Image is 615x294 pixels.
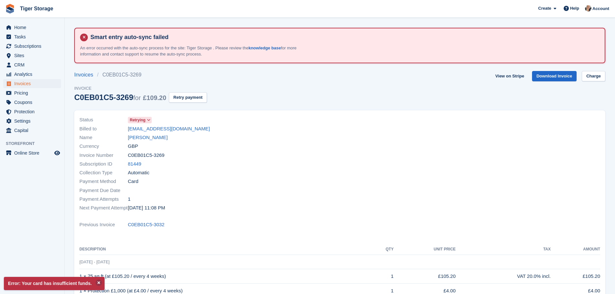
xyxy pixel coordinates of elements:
[79,244,371,255] th: Description
[538,5,551,12] span: Create
[79,134,128,141] span: Name
[14,23,53,32] span: Home
[79,116,128,124] span: Status
[128,204,165,212] time: 2025-09-19 22:08:06 UTC
[128,221,164,228] a: C0EB01C5-3032
[493,71,527,82] a: View on Stripe
[3,98,61,107] a: menu
[6,140,64,147] span: Storefront
[249,46,281,50] a: knowledge base
[79,169,128,177] span: Collection Type
[582,71,605,82] a: Charge
[5,4,15,14] img: stora-icon-8386f47178a22dfd0bd8f6a31ec36ba5ce8667c1dd55bd0f319d3a0aa187defe.svg
[79,196,128,203] span: Payment Attempts
[371,244,394,255] th: QTY
[585,5,591,12] img: Becky Martin
[3,126,61,135] a: menu
[128,143,138,150] span: GBP
[3,107,61,116] a: menu
[14,79,53,88] span: Invoices
[143,94,166,101] span: £109.20
[14,42,53,51] span: Subscriptions
[128,196,130,203] span: 1
[79,143,128,150] span: Currency
[3,60,61,69] a: menu
[394,244,456,255] th: Unit Price
[3,70,61,79] a: menu
[169,92,207,103] button: Retry payment
[551,269,600,284] td: £105.20
[88,34,600,41] h4: Smart entry auto-sync failed
[79,152,128,159] span: Invoice Number
[14,60,53,69] span: CRM
[14,98,53,107] span: Coupons
[74,71,207,79] nav: breadcrumbs
[74,85,207,92] span: Invoice
[14,32,53,41] span: Tasks
[551,244,600,255] th: Amount
[3,88,61,97] a: menu
[3,79,61,88] a: menu
[130,117,146,123] span: Retrying
[570,5,579,12] span: Help
[456,244,550,255] th: Tax
[371,269,394,284] td: 1
[14,88,53,97] span: Pricing
[14,51,53,60] span: Sites
[3,148,61,157] a: menu
[128,160,141,168] a: 81449
[53,149,61,157] a: Preview store
[394,269,456,284] td: £105.20
[79,178,128,185] span: Payment Method
[4,277,105,290] p: Error: Your card has insufficient funds.
[74,71,97,79] a: Invoices
[3,117,61,126] a: menu
[128,169,149,177] span: Automatic
[128,178,138,185] span: Card
[128,152,164,159] span: C0EB01C5-3269
[14,107,53,116] span: Protection
[3,32,61,41] a: menu
[79,221,128,228] span: Previous Invoice
[79,187,128,194] span: Payment Due Date
[456,273,550,280] div: VAT 20.0% incl.
[14,126,53,135] span: Capital
[128,116,152,124] a: Retrying
[79,160,128,168] span: Subscription ID
[79,125,128,133] span: Billed to
[532,71,577,82] a: Download Invoice
[14,148,53,157] span: Online Store
[14,117,53,126] span: Settings
[79,204,128,212] span: Next Payment Attempt
[592,5,609,12] span: Account
[3,42,61,51] a: menu
[80,45,306,57] p: An error occurred with the auto-sync process for the site: Tiger Storage . Please review the for ...
[17,3,56,14] a: Tiger Storage
[3,51,61,60] a: menu
[3,23,61,32] a: menu
[79,259,109,264] span: [DATE] - [DATE]
[128,125,210,133] a: [EMAIL_ADDRESS][DOMAIN_NAME]
[74,93,166,102] div: C0EB01C5-3269
[79,269,371,284] td: 1 × 75 sq ft (at £105.20 / every 4 weeks)
[14,70,53,79] span: Analytics
[128,134,168,141] a: [PERSON_NAME]
[133,94,141,101] span: for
